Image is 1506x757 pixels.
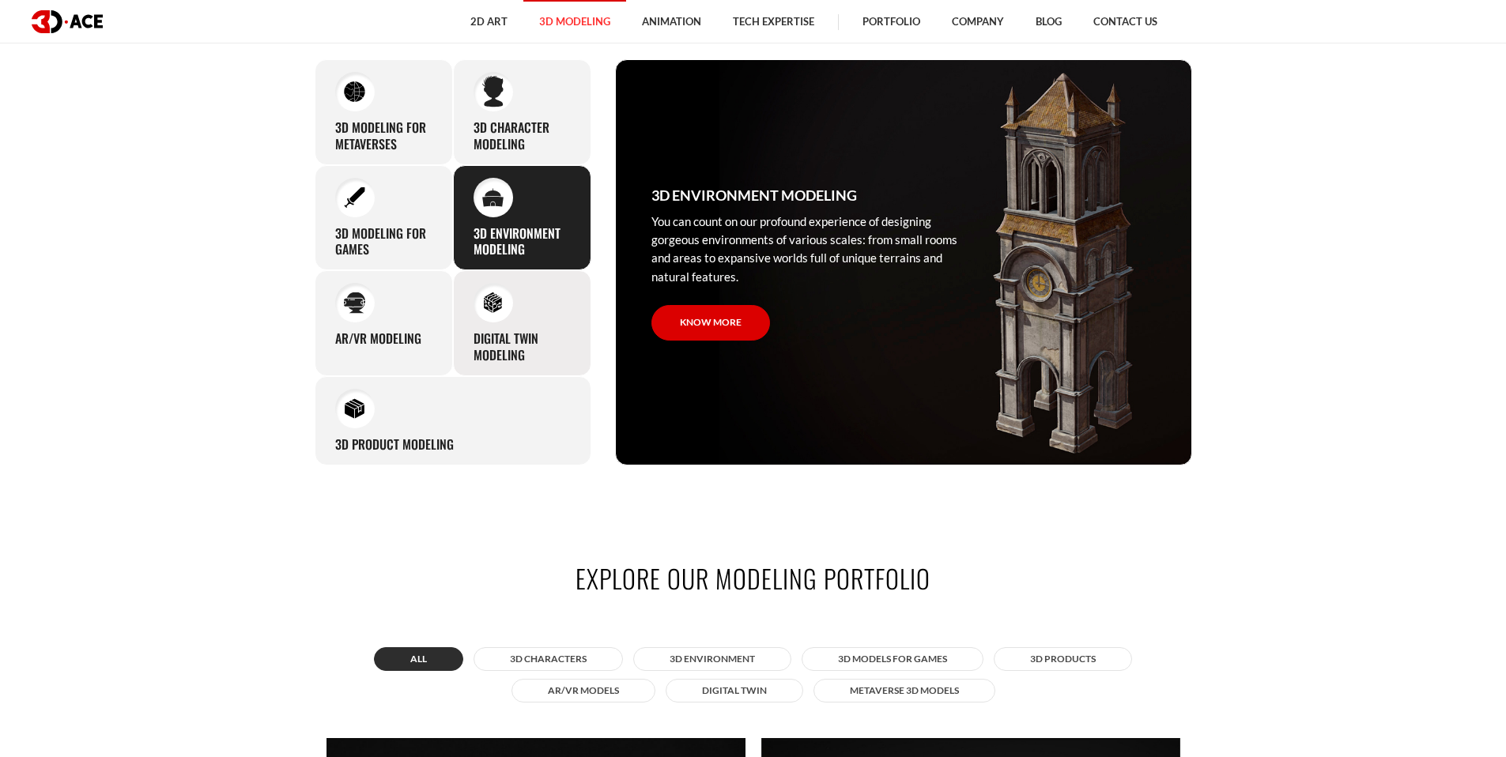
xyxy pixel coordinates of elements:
[666,679,803,702] button: Digital twin
[335,436,454,453] h3: 3D Product Modeling
[344,81,365,102] img: 3D Modeling for Metaverses
[32,10,103,33] img: logo dark
[374,647,463,671] button: All
[335,330,421,347] h3: AR/VR modeling
[482,292,504,314] img: Digital Twin modeling
[474,330,571,363] h3: Digital Twin modeling
[482,188,504,207] img: 3D environment modeling
[651,184,857,206] h3: 3D environment modeling
[474,119,571,153] h3: 3D character modeling
[344,292,365,314] img: AR/VR modeling
[511,679,655,702] button: AR/VR Models
[633,647,791,671] button: 3D Environment
[802,647,983,671] button: 3D Models for Games
[474,647,623,671] button: 3D Characters
[474,225,571,258] h3: 3D environment modeling
[482,76,504,108] img: 3D character modeling
[344,186,365,208] img: 3D modeling for games
[813,679,995,702] button: Metaverse 3D Models
[335,225,432,258] h3: 3D modeling for games
[335,119,432,153] h3: 3D Modeling for Metaverses
[994,647,1132,671] button: 3D Products
[315,560,1192,596] h2: Explore our modeling portfolio
[651,305,770,341] a: Know more
[344,397,365,419] img: 3D Product Modeling
[651,213,976,287] p: You can count on our profound experience of designing gorgeous environments of various scales: fr...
